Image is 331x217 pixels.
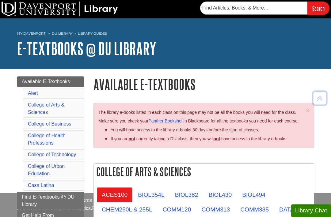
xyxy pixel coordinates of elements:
[22,194,74,207] span: Find E-Textbooks @ DU Library
[128,136,135,141] strong: not
[2,2,118,16] img: DU Library
[17,192,84,210] a: Find E-Textbooks @ DU Library
[28,164,65,176] a: College of Urban Education
[28,102,64,115] a: College of Arts & Sciences
[28,133,66,145] a: College of Health Professions
[28,183,54,188] a: Casa Latina
[274,202,309,217] a: DATA288
[97,187,132,202] a: ACES100
[94,164,314,180] h2: College of Arts & Sciences
[17,39,156,58] a: E-Textbooks @ DU Library
[200,2,307,14] input: Find Articles, Books, & More...
[97,202,157,217] a: CHEM250L & 255L
[111,127,259,132] span: You will have access to the library e-books 30 days before the start of classes.
[310,94,329,102] a: Back to Top
[235,202,274,217] a: COMM385
[306,107,310,114] span: ×
[213,136,220,141] u: not
[93,76,314,92] h1: Available E-Textbooks
[307,2,329,15] input: Search
[200,2,329,15] form: Searches DU Library's articles, books, and more
[170,187,203,202] a: BIOL382
[52,31,73,36] a: DU Library
[28,91,38,96] a: Alert
[158,202,196,217] a: COMM120
[17,76,84,87] a: Available E-Textbooks
[133,187,169,202] a: BIOL354L
[17,31,45,36] a: My Davenport
[196,202,235,217] a: COMM313
[306,107,310,114] button: Close
[148,118,183,123] a: Panther Bookshelf
[111,136,287,141] span: If you are currently taking a DU class, then you will have access to the library e-books.
[78,31,107,36] a: Library Guides
[28,152,76,157] a: College of Technology
[291,204,331,217] button: Library Chat
[98,110,299,124] span: The library e-books listed in each class on this page may not be all the books you will need for ...
[22,79,70,84] span: Available E-Textbooks
[17,29,314,39] nav: breadcrumb
[28,121,71,126] a: College of Business
[237,187,270,202] a: BIOL494
[204,187,237,202] a: BIOL430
